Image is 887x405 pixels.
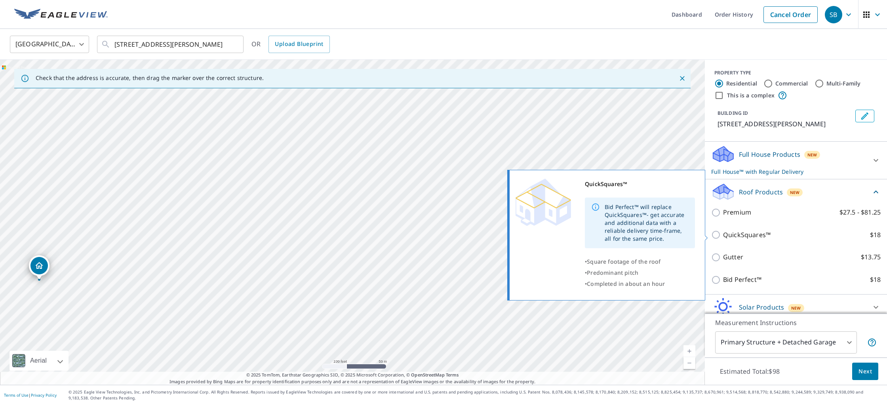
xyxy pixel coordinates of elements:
[723,252,743,262] p: Gutter
[69,389,883,401] p: © 2025 Eagle View Technologies, Inc. and Pictometry International Corp. All Rights Reserved. Repo...
[718,110,748,116] p: BUILDING ID
[858,367,872,376] span: Next
[714,69,877,76] div: PROPERTY TYPE
[585,267,695,278] div: •
[446,372,459,378] a: Terms
[585,179,695,190] div: QuickSquares™
[585,256,695,267] div: •
[683,357,695,369] a: Current Level 18, Zoom Out
[870,230,881,240] p: $18
[683,345,695,357] a: Current Level 18, Zoom In
[855,110,874,122] button: Edit building 1
[29,255,49,280] div: Dropped pin, building 1, Residential property, 722 S Main St Homer, LA 71040
[605,200,689,246] div: Bid Perfect™ will replace QuickSquares™- get accurate and additional data with a reliable deliver...
[4,393,57,397] p: |
[715,331,857,354] div: Primary Structure + Detached Garage
[677,73,687,84] button: Close
[246,372,459,378] span: © 2025 TomTom, Earthstar Geographics SIO, © 2025 Microsoft Corporation, ©
[711,298,881,317] div: Solar ProductsNew
[268,36,329,53] a: Upload Blueprint
[251,36,330,53] div: OR
[791,305,801,311] span: New
[585,278,695,289] div: •
[775,80,808,87] label: Commercial
[861,252,881,262] p: $13.75
[711,183,881,201] div: Roof ProductsNew
[114,33,227,55] input: Search by address or latitude-longitude
[411,372,444,378] a: OpenStreetMap
[727,91,775,99] label: This is a complex
[711,145,881,176] div: Full House ProductsNewFull House™ with Regular Delivery
[723,207,751,217] p: Premium
[807,152,817,158] span: New
[4,392,29,398] a: Terms of Use
[790,189,800,196] span: New
[870,275,881,285] p: $18
[867,338,877,347] span: Your report will include the primary structure and a detached garage if one exists.
[718,119,852,129] p: [STREET_ADDRESS][PERSON_NAME]
[739,302,784,312] p: Solar Products
[587,280,665,287] span: Completed in about an hour
[825,6,842,23] div: SB
[587,258,660,265] span: Square footage of the roof
[31,392,57,398] a: Privacy Policy
[36,74,264,82] p: Check that the address is accurate, then drag the marker over the correct structure.
[714,363,786,380] p: Estimated Total: $98
[726,80,757,87] label: Residential
[14,9,108,21] img: EV Logo
[275,39,323,49] span: Upload Blueprint
[10,351,69,371] div: Aerial
[739,187,783,197] p: Roof Products
[839,207,881,217] p: $27.5 - $81.25
[711,167,866,176] p: Full House™ with Regular Delivery
[723,230,771,240] p: QuickSquares™
[739,150,800,159] p: Full House Products
[763,6,818,23] a: Cancel Order
[10,33,89,55] div: [GEOGRAPHIC_DATA]
[516,179,571,226] img: Premium
[852,363,878,380] button: Next
[587,269,638,276] span: Predominant pitch
[28,351,49,371] div: Aerial
[723,275,761,285] p: Bid Perfect™
[826,80,861,87] label: Multi-Family
[715,318,877,327] p: Measurement Instructions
